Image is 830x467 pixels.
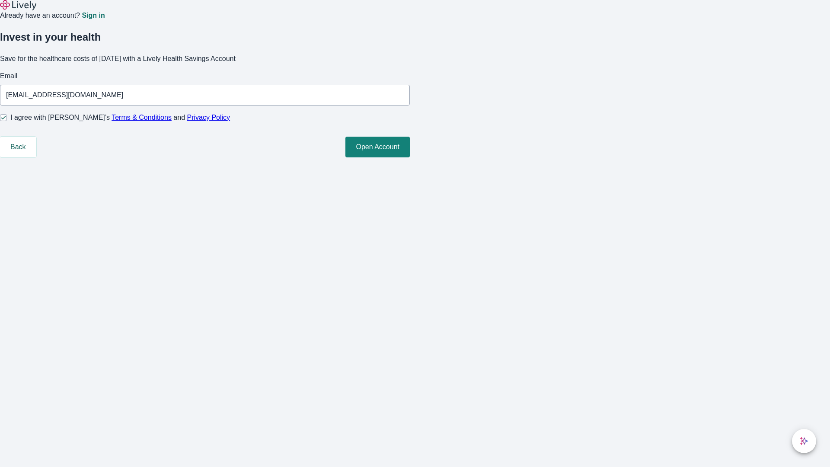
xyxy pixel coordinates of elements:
span: I agree with [PERSON_NAME]’s and [10,112,230,123]
a: Privacy Policy [187,114,230,121]
a: Terms & Conditions [112,114,172,121]
a: Sign in [82,12,105,19]
svg: Lively AI Assistant [800,437,808,445]
button: Open Account [345,137,410,157]
button: chat [792,429,816,453]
